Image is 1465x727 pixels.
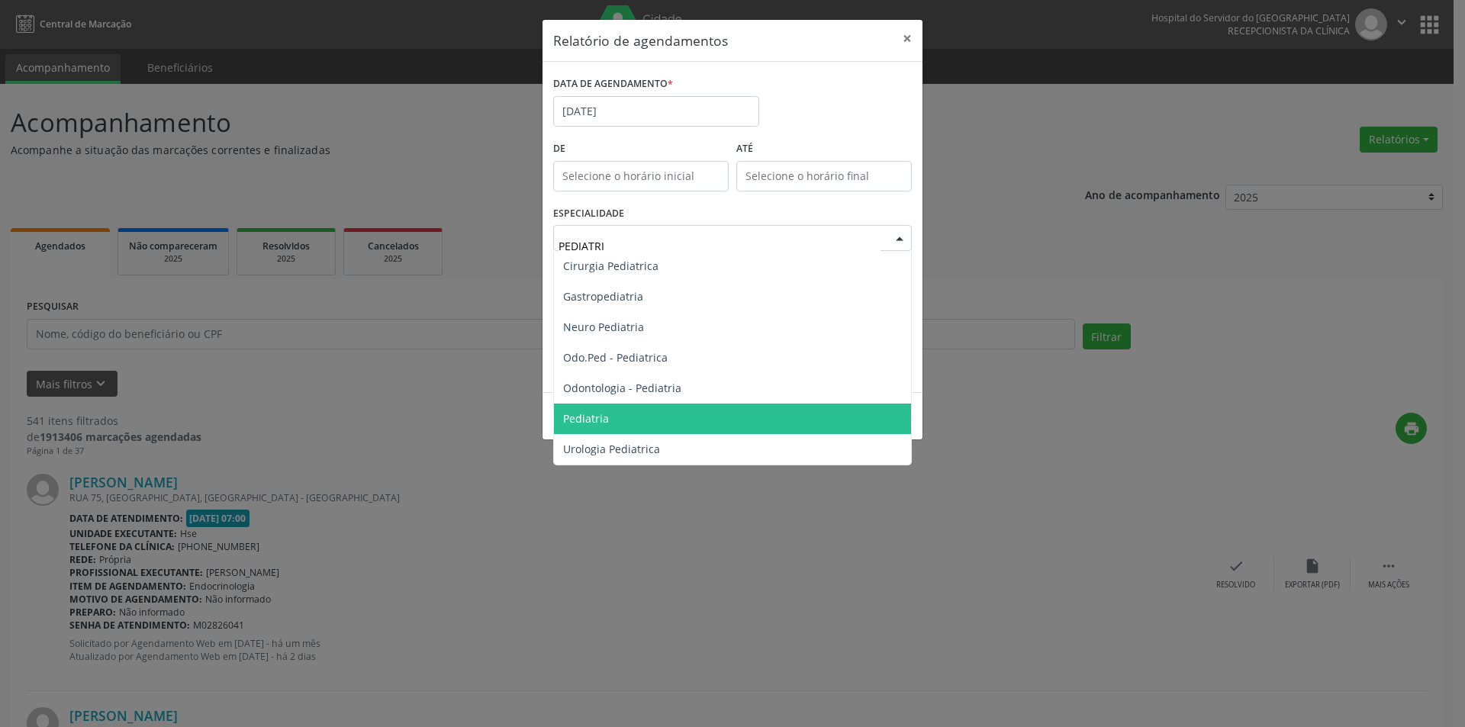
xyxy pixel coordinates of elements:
span: Urologia Pediatrica [563,442,660,456]
label: De [553,137,729,161]
input: Seleciona uma especialidade [559,230,881,261]
h5: Relatório de agendamentos [553,31,728,50]
span: Pediatria [563,411,609,426]
button: Close [892,20,922,57]
input: Selecione o horário final [736,161,912,191]
span: Cirurgia Pediatrica [563,259,658,273]
input: Selecione uma data ou intervalo [553,96,759,127]
span: Odontologia - Pediatria [563,381,681,395]
span: Gastropediatria [563,289,643,304]
label: DATA DE AGENDAMENTO [553,72,673,96]
label: ATÉ [736,137,912,161]
span: Odo.Ped - Pediatrica [563,350,668,365]
input: Selecione o horário inicial [553,161,729,191]
span: Neuro Pediatria [563,320,644,334]
label: ESPECIALIDADE [553,202,624,226]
